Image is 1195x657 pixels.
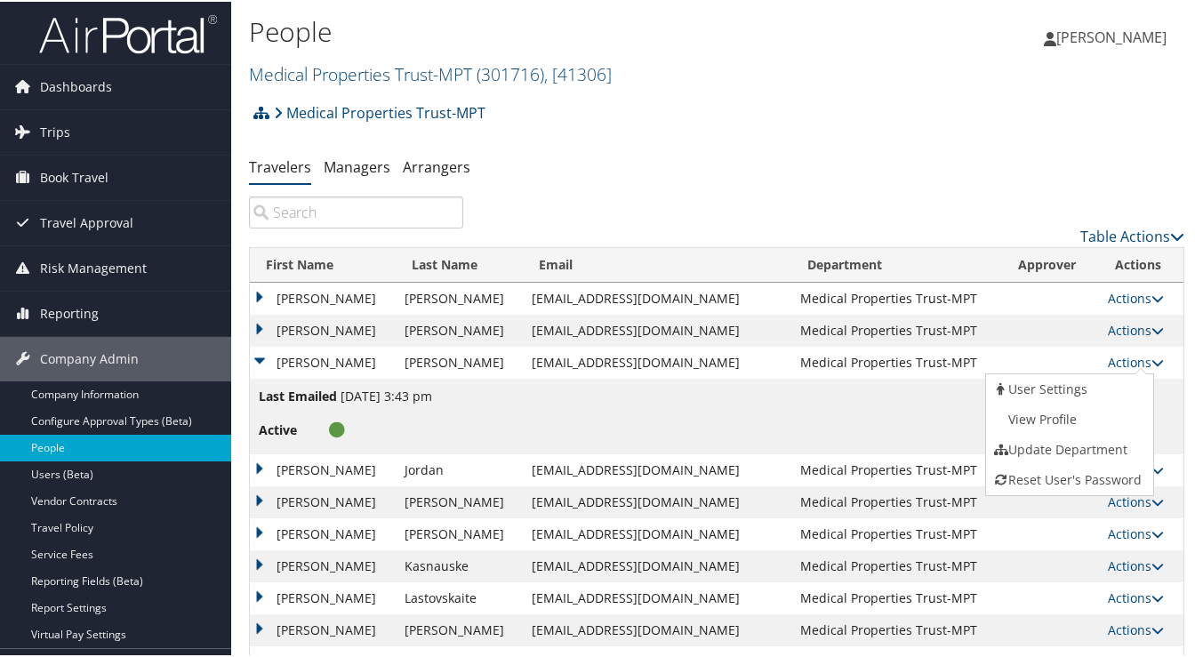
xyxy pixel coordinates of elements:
[1080,225,1184,244] a: Table Actions
[250,549,396,581] td: [PERSON_NAME]
[523,345,791,377] td: [EMAIL_ADDRESS][DOMAIN_NAME]
[250,246,396,281] th: First Name: activate to sort column descending
[523,281,791,313] td: [EMAIL_ADDRESS][DOMAIN_NAME]
[250,581,396,613] td: [PERSON_NAME]
[1108,320,1164,337] a: Actions
[791,517,1002,549] td: Medical Properties Trust-MPT
[986,433,1150,463] a: Update Department For This Traveler
[396,345,523,377] td: [PERSON_NAME]
[249,60,612,84] a: Medical Properties Trust-MPT
[249,156,311,175] a: Travelers
[791,613,1002,645] td: Medical Properties Trust-MPT
[40,199,133,244] span: Travel Approval
[250,485,396,517] td: [PERSON_NAME]
[1108,352,1164,369] a: Actions
[250,517,396,549] td: [PERSON_NAME]
[1108,620,1164,637] a: Actions
[40,290,99,334] span: Reporting
[396,549,523,581] td: Kasnauske
[341,386,432,403] span: [DATE] 3:43 pm
[986,463,1150,493] a: Reset User's Password
[403,156,470,175] a: Arrangers
[523,453,791,485] td: [EMAIL_ADDRESS][DOMAIN_NAME]
[791,581,1002,613] td: Medical Properties Trust-MPT
[791,453,1002,485] td: Medical Properties Trust-MPT
[1108,492,1164,509] a: Actions
[396,581,523,613] td: Lastovskaite
[523,517,791,549] td: [EMAIL_ADDRESS][DOMAIN_NAME]
[791,313,1002,345] td: Medical Properties Trust-MPT
[1108,556,1164,573] a: Actions
[324,156,390,175] a: Managers
[544,60,612,84] span: , [ 41306 ]
[523,549,791,581] td: [EMAIL_ADDRESS][DOMAIN_NAME]
[523,246,791,281] th: Email: activate to sort column ascending
[791,345,1002,377] td: Medical Properties Trust-MPT
[523,581,791,613] td: [EMAIL_ADDRESS][DOMAIN_NAME]
[249,195,463,227] input: Search
[40,63,112,108] span: Dashboards
[791,246,1002,281] th: Department: activate to sort column ascending
[250,313,396,345] td: [PERSON_NAME]
[1108,524,1164,541] a: Actions
[1002,246,1099,281] th: Approver
[250,345,396,377] td: [PERSON_NAME]
[250,281,396,313] td: [PERSON_NAME]
[396,313,523,345] td: [PERSON_NAME]
[986,403,1150,433] a: AirPortal Profile
[791,281,1002,313] td: Medical Properties Trust-MPT
[791,549,1002,581] td: Medical Properties Trust-MPT
[986,373,1150,403] a: View User's Settings
[523,613,791,645] td: [EMAIL_ADDRESS][DOMAIN_NAME]
[249,12,872,49] h1: People
[1044,9,1184,62] a: [PERSON_NAME]
[791,485,1002,517] td: Medical Properties Trust-MPT
[250,453,396,485] td: [PERSON_NAME]
[40,154,108,198] span: Book Travel
[523,485,791,517] td: [EMAIL_ADDRESS][DOMAIN_NAME]
[523,313,791,345] td: [EMAIL_ADDRESS][DOMAIN_NAME]
[396,453,523,485] td: Jordan
[1056,26,1167,45] span: [PERSON_NAME]
[39,12,217,53] img: airportal-logo.png
[477,60,544,84] span: ( 301716 )
[250,613,396,645] td: [PERSON_NAME]
[259,385,337,405] span: Last Emailed
[1099,246,1183,281] th: Actions
[40,244,147,289] span: Risk Management
[1108,588,1164,605] a: Actions
[259,419,325,438] span: Active
[40,108,70,153] span: Trips
[274,93,485,129] a: Medical Properties Trust-MPT
[396,246,523,281] th: Last Name: activate to sort column ascending
[396,517,523,549] td: [PERSON_NAME]
[396,613,523,645] td: [PERSON_NAME]
[1108,288,1164,305] a: Actions
[396,281,523,313] td: [PERSON_NAME]
[40,335,139,380] span: Company Admin
[396,485,523,517] td: [PERSON_NAME]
